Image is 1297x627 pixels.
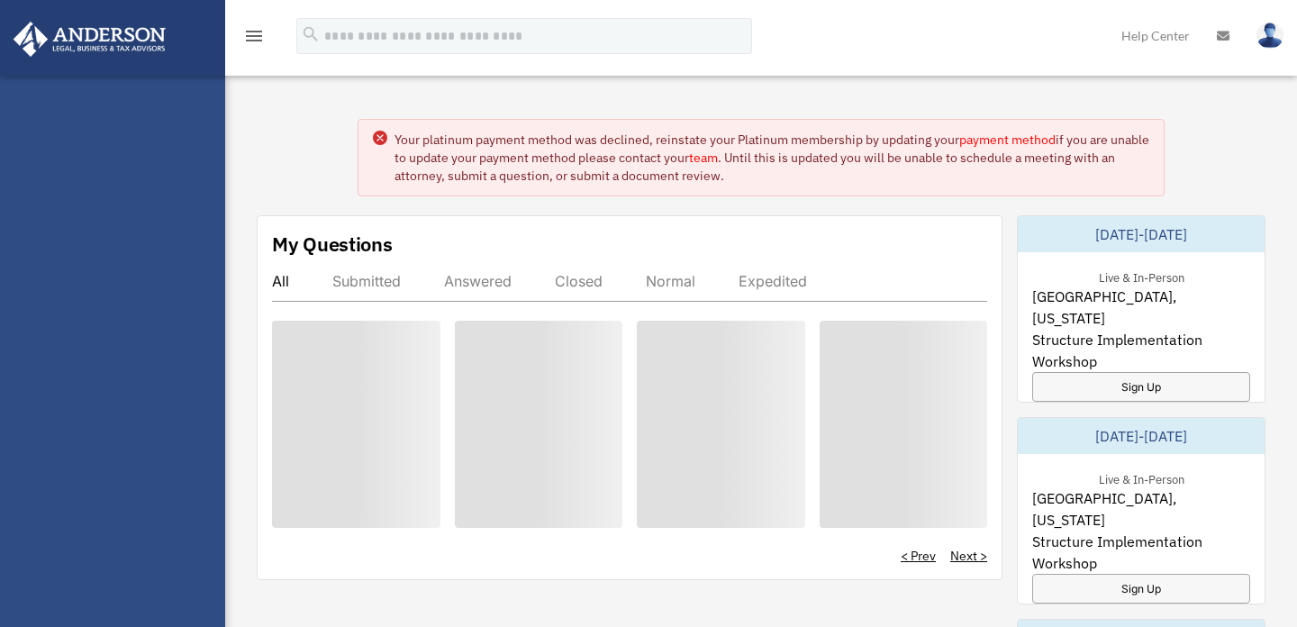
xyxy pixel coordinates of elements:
[243,25,265,47] i: menu
[332,272,401,290] div: Submitted
[901,547,936,565] a: < Prev
[1032,286,1250,329] span: [GEOGRAPHIC_DATA], [US_STATE]
[1018,216,1265,252] div: [DATE]-[DATE]
[1084,468,1199,487] div: Live & In-Person
[1032,372,1250,402] a: Sign Up
[1256,23,1283,49] img: User Pic
[1032,487,1250,531] span: [GEOGRAPHIC_DATA], [US_STATE]
[301,24,321,44] i: search
[1032,574,1250,604] a: Sign Up
[395,131,1149,185] div: Your platinum payment method was declined, reinstate your Platinum membership by updating your if...
[555,272,603,290] div: Closed
[1032,531,1250,574] span: Structure Implementation Workshop
[243,32,265,47] a: menu
[1032,329,1250,372] span: Structure Implementation Workshop
[646,272,695,290] div: Normal
[739,272,807,290] div: Expedited
[689,150,718,166] a: team
[272,272,289,290] div: All
[444,272,512,290] div: Answered
[272,231,393,258] div: My Questions
[1018,418,1265,454] div: [DATE]-[DATE]
[950,547,987,565] a: Next >
[8,22,171,57] img: Anderson Advisors Platinum Portal
[959,132,1056,148] a: payment method
[1084,267,1199,286] div: Live & In-Person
